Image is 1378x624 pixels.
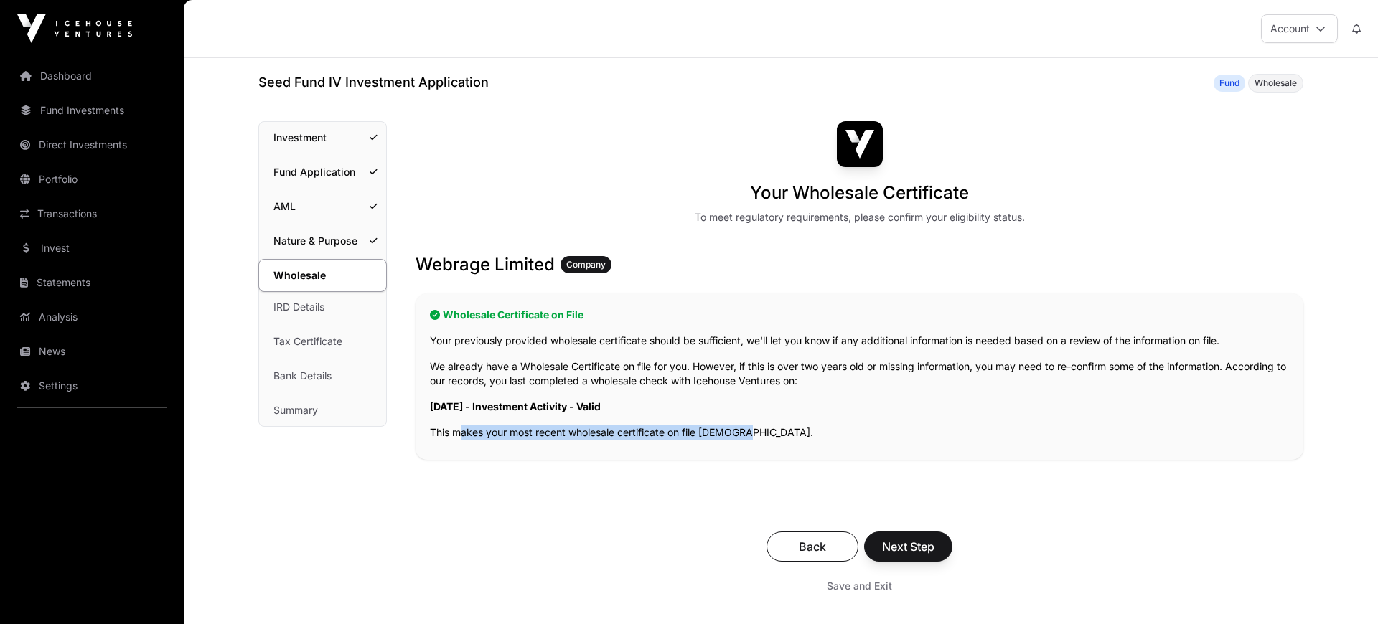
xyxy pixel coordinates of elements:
[430,334,1289,348] p: Your previously provided wholesale certificate should be sufficient, we'll let you know if any ad...
[1306,555,1378,624] iframe: Chat Widget
[11,232,172,264] a: Invest
[17,14,132,43] img: Icehouse Ventures Logo
[11,370,172,402] a: Settings
[259,225,386,257] a: Nature & Purpose
[11,301,172,333] a: Analysis
[11,95,172,126] a: Fund Investments
[259,291,386,323] a: IRD Details
[258,259,387,292] a: Wholesale
[259,191,386,222] a: AML
[695,210,1025,224] div: To meet regulatory requirements, please confirm your eligibility status.
[258,72,489,93] h1: Seed Fund IV Investment Application
[11,198,172,230] a: Transactions
[259,156,386,188] a: Fund Application
[259,122,386,153] a: Investment
[11,164,172,195] a: Portfolio
[1261,14,1338,43] button: Account
[882,538,934,555] span: Next Step
[750,181,969,204] h1: Your Wholesale Certificate
[11,336,172,367] a: News
[767,531,858,562] button: Back
[11,60,172,92] a: Dashboard
[11,267,172,298] a: Statements
[810,573,909,599] button: Save and Exit
[837,121,883,167] img: Seed Fund IV
[259,326,386,357] a: Tax Certificate
[430,400,1289,414] p: [DATE] - Investment Activity - Valid
[259,360,386,392] a: Bank Details
[1255,77,1297,89] span: Wholesale
[784,538,840,555] span: Back
[11,129,172,161] a: Direct Investments
[430,359,1289,388] p: We already have a Wholesale Certificate on file for you. However, if this is over two years old o...
[430,308,1289,322] h2: Wholesale Certificate on File
[416,253,1303,276] h3: Webrage Limited
[827,579,892,593] span: Save and Exit
[864,531,952,562] button: Next Step
[430,425,1289,440] p: This makes your most recent wholesale certificate on file [DEMOGRAPHIC_DATA].
[1219,77,1239,89] span: Fund
[259,394,386,426] a: Summary
[566,259,606,270] span: Company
